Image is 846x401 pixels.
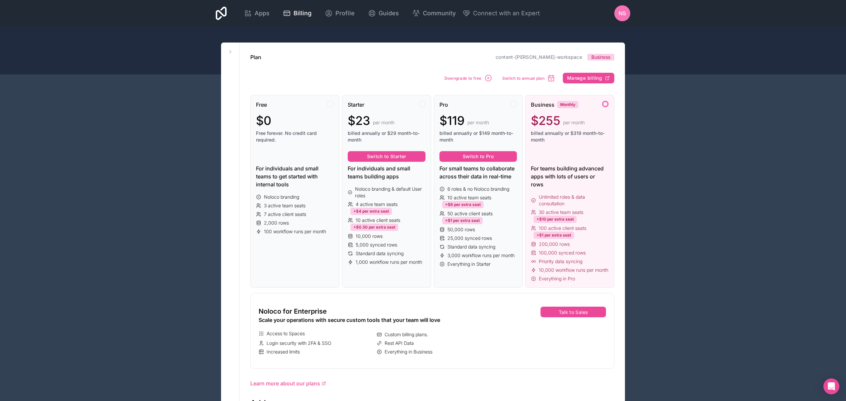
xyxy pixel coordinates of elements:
[256,164,334,188] div: For individuals and small teams to get started with internal tools
[531,164,609,188] div: For teams building advanced apps with lots of users or rows
[256,130,334,143] span: Free forever. No credit card required.
[502,76,544,81] span: Switch to annual plan
[385,349,432,355] span: Everything in Business
[385,331,428,338] span: Custom billing plans.
[385,340,414,347] span: Rest API Data
[557,101,578,108] div: Monthly
[356,201,398,208] span: 4 active team seats
[267,330,305,337] span: Access to Spaces
[356,217,400,224] span: 10 active client seats
[356,242,397,248] span: 5,000 synced rows
[539,250,586,256] span: 100,000 synced rows
[355,186,425,199] span: Noloco branding & default User roles
[447,186,509,192] span: 6 roles & no Noloco branding
[439,151,517,162] button: Switch to Pro
[447,261,491,267] span: Everything in Starter
[541,307,606,317] button: Talk to Sales
[259,316,492,324] div: Scale your operations with secure custom tools that your team will love
[264,202,305,209] span: 3 active team seats
[539,194,609,207] span: Unlimited roles & data consultation
[539,225,586,232] span: 100 active client seats
[447,210,493,217] span: 50 active client seats
[267,349,300,355] span: Increased limits
[250,379,614,387] a: Learn more about our plans
[319,6,360,21] a: Profile
[442,201,484,208] div: +$6 per extra seat
[439,114,465,127] span: $119
[250,379,320,387] span: Learn more about our plans
[539,209,583,216] span: 30 active team seats
[356,233,383,240] span: 10,000 rows
[442,72,495,84] button: Downgrade to free
[500,72,557,84] button: Switch to annual plan
[256,114,271,127] span: $0
[348,114,370,127] span: $23
[531,130,609,143] span: billed annually or $319 month-to-month
[423,9,456,18] span: Community
[823,378,839,394] div: Open Intercom Messenger
[363,6,404,21] a: Guides
[439,101,448,109] span: Pro
[531,114,560,127] span: $255
[563,119,585,126] span: per month
[473,9,540,18] span: Connect with an Expert
[250,53,261,61] h1: Plan
[335,9,355,18] span: Profile
[539,267,608,273] span: 10,000 workflow runs per month
[264,220,289,226] span: 2,000 rows
[447,226,475,233] span: 50,000 rows
[350,224,398,231] div: +$0.50 per extra seat
[350,208,392,215] div: +$4 per extra seat
[619,9,626,17] span: NS
[444,76,482,81] span: Downgrade to free
[591,54,610,60] span: Business
[531,101,554,109] span: Business
[255,9,270,18] span: Apps
[264,211,306,218] span: 7 active client seats
[294,9,311,18] span: Billing
[534,232,574,239] div: +$1 per extra seat
[348,130,425,143] span: billed annually or $29 month-to-month
[379,9,399,18] span: Guides
[348,164,425,180] div: For individuals and small teams building apps
[534,216,577,223] div: +$10 per extra seat
[356,259,422,265] span: 1,000 workflow runs per month
[539,258,582,265] span: Priority data syncing
[462,9,540,18] button: Connect with an Expert
[239,6,275,21] a: Apps
[267,340,331,347] span: Login security with 2FA & SSO
[567,75,602,81] span: Manage billing
[496,54,582,60] a: content-[PERSON_NAME]-workspace
[447,252,515,259] span: 3,000 workflow runs per month
[539,241,570,248] span: 200,000 rows
[278,6,317,21] a: Billing
[264,194,299,200] span: Noloco branding
[539,275,575,282] span: Everything in Pro
[439,130,517,143] span: billed annually or $149 month-to-month
[442,217,483,224] div: +$1 per extra seat
[447,194,491,201] span: 10 active team seats
[439,164,517,180] div: For small teams to collaborate across their data in real-time
[356,250,404,257] span: Standard data syncing
[348,101,364,109] span: Starter
[256,101,267,109] span: Free
[447,244,495,250] span: Standard data syncing
[407,6,461,21] a: Community
[259,307,327,316] span: Noloco for Enterprise
[467,119,489,126] span: per month
[563,73,614,83] button: Manage billing
[348,151,425,162] button: Switch to Starter
[373,119,395,126] span: per month
[447,235,492,242] span: 25,000 synced rows
[264,228,326,235] span: 100 workflow runs per month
